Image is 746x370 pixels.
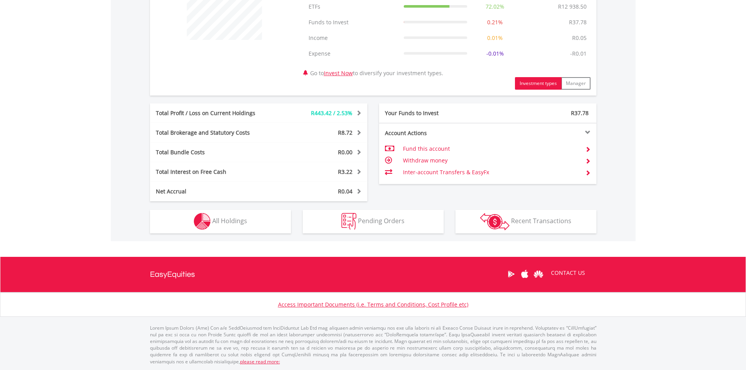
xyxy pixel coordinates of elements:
[150,129,277,137] div: Total Brokerage and Statutory Costs
[379,109,488,117] div: Your Funds to Invest
[338,148,352,156] span: R0.00
[278,301,468,308] a: Access Important Documents (i.e. Terms and Conditions, Cost Profile etc)
[471,46,519,61] td: -0.01%
[532,262,546,286] a: Huawei
[305,30,400,46] td: Income
[324,69,353,77] a: Invest Now
[194,213,211,230] img: holdings-wht.png
[150,325,596,365] p: Lorem Ipsum Dolors (Ame) Con a/e SeddOeiusmod tem InciDiduntut Lab Etd mag aliquaen admin veniamq...
[471,30,519,46] td: 0.01%
[303,210,444,233] button: Pending Orders
[150,109,277,117] div: Total Profit / Loss on Current Holdings
[338,168,352,175] span: R3.22
[566,46,591,61] td: -R0.01
[455,210,596,233] button: Recent Transactions
[338,188,352,195] span: R0.04
[150,188,277,195] div: Net Accrual
[504,262,518,286] a: Google Play
[341,213,356,230] img: pending_instructions-wht.png
[515,77,562,90] button: Investment types
[305,46,400,61] td: Expense
[150,210,291,233] button: All Holdings
[358,217,405,225] span: Pending Orders
[311,109,352,117] span: R443.42 / 2.53%
[240,358,280,365] a: please read more:
[511,217,571,225] span: Recent Transactions
[480,213,509,230] img: transactions-zar-wht.png
[518,262,532,286] a: Apple
[150,168,277,176] div: Total Interest on Free Cash
[403,166,579,178] td: Inter-account Transfers & EasyFx
[568,30,591,46] td: R0.05
[212,217,247,225] span: All Holdings
[571,109,589,117] span: R37.78
[403,155,579,166] td: Withdraw money
[305,14,400,30] td: Funds to Invest
[561,77,591,90] button: Manager
[338,129,352,136] span: R8.72
[471,14,519,30] td: 0.21%
[150,257,195,292] a: EasyEquities
[403,143,579,155] td: Fund this account
[565,14,591,30] td: R37.78
[379,129,488,137] div: Account Actions
[546,262,591,284] a: CONTACT US
[150,148,277,156] div: Total Bundle Costs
